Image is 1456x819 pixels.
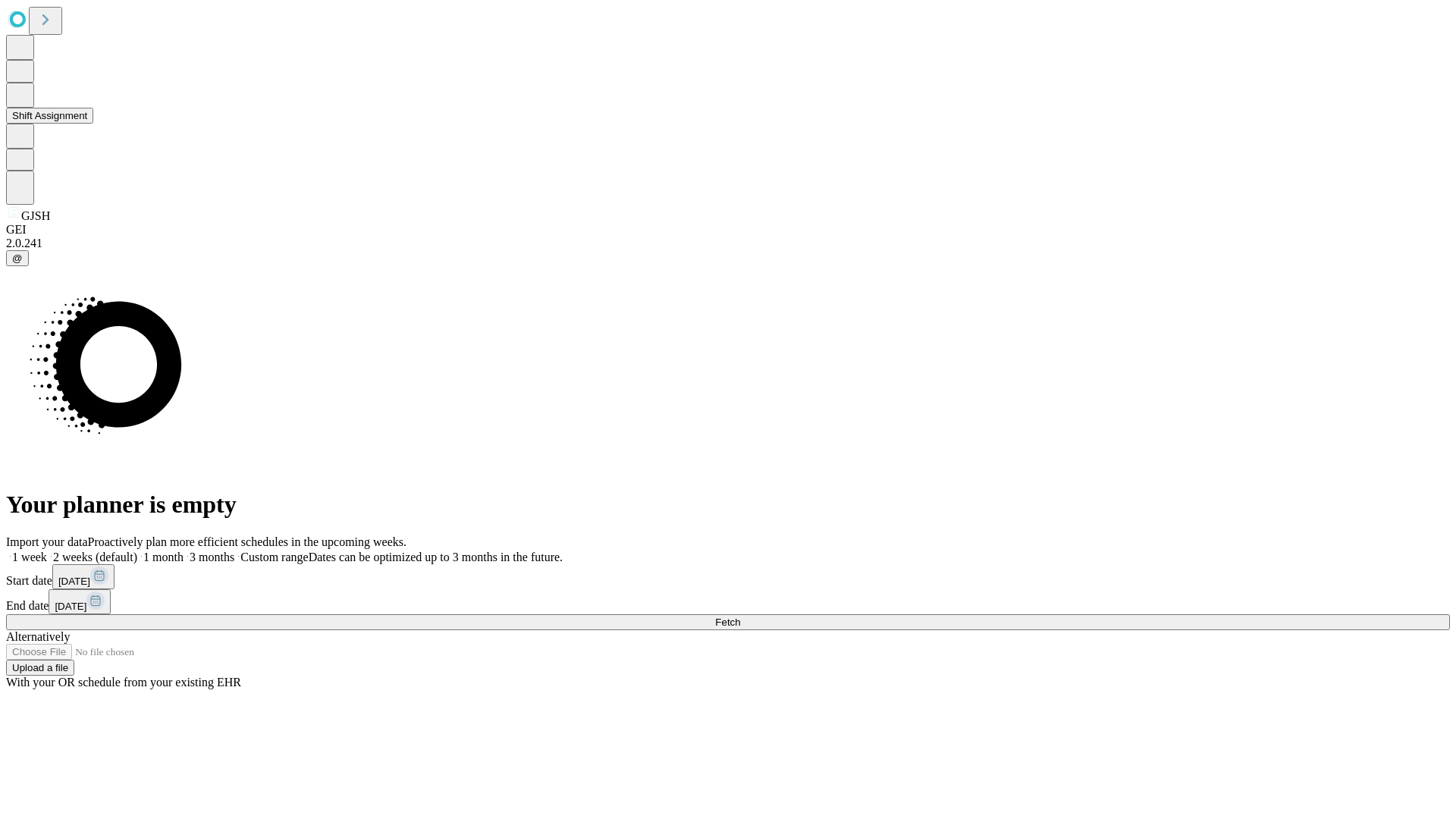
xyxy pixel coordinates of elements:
[190,551,234,563] span: 3 months
[6,589,1450,614] div: End date
[6,491,1450,519] h1: Your planner is empty
[6,250,29,266] button: @
[49,589,111,614] button: [DATE]
[12,551,47,563] span: 1 week
[6,564,1450,589] div: Start date
[309,551,563,563] span: Dates can be optimized up to 3 months in the future.
[53,551,137,563] span: 2 weeks (default)
[6,237,1450,250] div: 2.0.241
[88,535,406,548] span: Proactively plan more efficient schedules in the upcoming weeks.
[143,551,184,563] span: 1 month
[6,535,88,548] span: Import your data
[21,209,50,222] span: GJSH
[715,617,740,628] span: Fetch
[12,253,23,264] span: @
[52,564,115,589] button: [DATE]
[240,551,308,563] span: Custom range
[6,676,241,689] span: With your OR schedule from your existing EHR
[58,576,90,587] span: [DATE]
[6,614,1450,630] button: Fetch
[6,630,70,643] span: Alternatively
[55,601,86,612] span: [DATE]
[6,223,1450,237] div: GEI
[6,660,74,676] button: Upload a file
[6,108,93,124] button: Shift Assignment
